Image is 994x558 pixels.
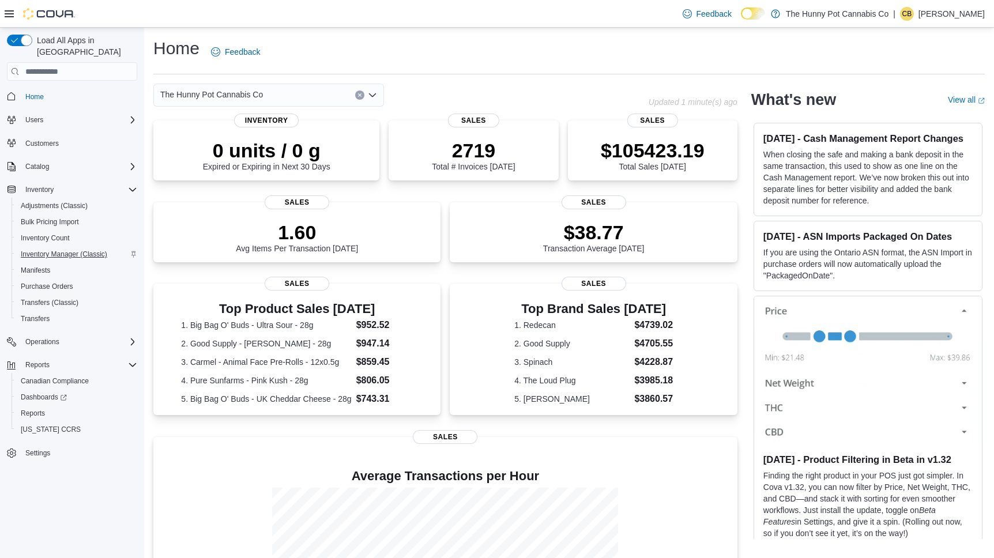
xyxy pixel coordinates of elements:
button: Customers [2,135,142,152]
span: Inventory Count [21,233,70,243]
input: Dark Mode [741,7,765,20]
span: Inventory Count [16,231,137,245]
span: Load All Apps in [GEOGRAPHIC_DATA] [32,35,137,58]
span: Reports [16,406,137,420]
dd: $4705.55 [634,337,673,350]
dd: $3860.57 [634,392,673,406]
dd: $743.31 [356,392,413,406]
a: Settings [21,446,55,460]
button: [US_STATE] CCRS [12,421,142,438]
p: If you are using the Ontario ASN format, the ASN Import in purchase orders will now automatically... [763,247,973,281]
h4: Average Transactions per Hour [163,469,728,483]
h1: Home [153,37,199,60]
span: Operations [21,335,137,349]
p: The Hunny Pot Cannabis Co [786,7,888,21]
span: Catalog [25,162,49,171]
p: $38.77 [543,221,645,244]
dt: 4. Pure Sunfarms - Pink Kush - 28g [181,375,351,386]
span: Sales [413,430,477,444]
dt: 3. Spinach [514,356,630,368]
div: Avg Items Per Transaction [DATE] [236,221,358,253]
span: Home [21,89,137,103]
button: Settings [2,444,142,461]
button: Inventory Manager (Classic) [12,246,142,262]
a: View allExternal link [948,95,985,104]
p: 2719 [432,139,515,162]
span: Sales [562,195,626,209]
div: Total Sales [DATE] [601,139,705,171]
span: Manifests [16,263,137,277]
a: Inventory Manager (Classic) [16,247,112,261]
div: Total # Invoices [DATE] [432,139,515,171]
p: $105423.19 [601,139,705,162]
div: Expired or Expiring in Next 30 Days [203,139,330,171]
button: Transfers (Classic) [12,295,142,311]
span: Canadian Compliance [16,374,137,388]
span: Adjustments (Classic) [16,199,137,213]
dt: 4. The Loud Plug [514,375,630,386]
span: Catalog [21,160,137,174]
span: Users [21,113,137,127]
button: Inventory [2,182,142,198]
button: Clear input [355,91,364,100]
button: Bulk Pricing Import [12,214,142,230]
h2: What's new [751,91,836,109]
span: CB [902,7,912,21]
span: Canadian Compliance [21,376,89,386]
a: Feedback [678,2,736,25]
span: Transfers (Classic) [16,296,137,310]
dd: $4228.87 [634,355,673,369]
button: Reports [12,405,142,421]
span: Adjustments (Classic) [21,201,88,210]
span: Sales [265,277,329,291]
span: Operations [25,337,59,346]
div: Christina Brown [900,7,914,21]
span: Transfers [21,314,50,323]
a: Home [21,90,48,104]
span: Dashboards [21,393,67,402]
a: Transfers (Classic) [16,296,83,310]
a: Adjustments (Classic) [16,199,92,213]
button: Reports [2,357,142,373]
nav: Complex example [7,83,137,491]
span: Purchase Orders [21,282,73,291]
a: Feedback [206,40,265,63]
button: Adjustments (Classic) [12,198,142,214]
span: Reports [25,360,50,370]
span: The Hunny Pot Cannabis Co [160,88,263,101]
a: Dashboards [16,390,71,404]
dt: 1. Big Bag O' Buds - Ultra Sour - 28g [181,319,351,331]
h3: [DATE] - ASN Imports Packaged On Dates [763,231,973,242]
button: Canadian Compliance [12,373,142,389]
button: Open list of options [368,91,377,100]
a: Transfers [16,312,54,326]
button: Users [21,113,48,127]
span: Inventory Manager (Classic) [21,250,107,259]
a: Manifests [16,263,55,277]
p: 0 units / 0 g [203,139,330,162]
span: Home [25,92,44,101]
button: Manifests [12,262,142,278]
h3: Top Brand Sales [DATE] [514,302,673,316]
span: Manifests [21,266,50,275]
span: Bulk Pricing Import [21,217,79,227]
a: [US_STATE] CCRS [16,423,85,436]
span: Inventory [25,185,54,194]
p: Finding the right product in your POS just got simpler. In Cova v1.32, you can now filter by Pric... [763,470,973,539]
p: 1.60 [236,221,358,244]
h3: [DATE] - Product Filtering in Beta in v1.32 [763,454,973,465]
span: Feedback [696,8,732,20]
div: Transaction Average [DATE] [543,221,645,253]
em: Beta Features [763,506,936,526]
button: Operations [21,335,64,349]
dt: 2. Good Supply - [PERSON_NAME] - 28g [181,338,351,349]
h3: Top Product Sales [DATE] [181,302,413,316]
span: Customers [25,139,59,148]
a: Canadian Compliance [16,374,93,388]
span: Settings [21,446,137,460]
button: Inventory [21,183,58,197]
span: Transfers (Classic) [21,298,78,307]
span: Sales [627,114,678,127]
span: Sales [448,114,499,127]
